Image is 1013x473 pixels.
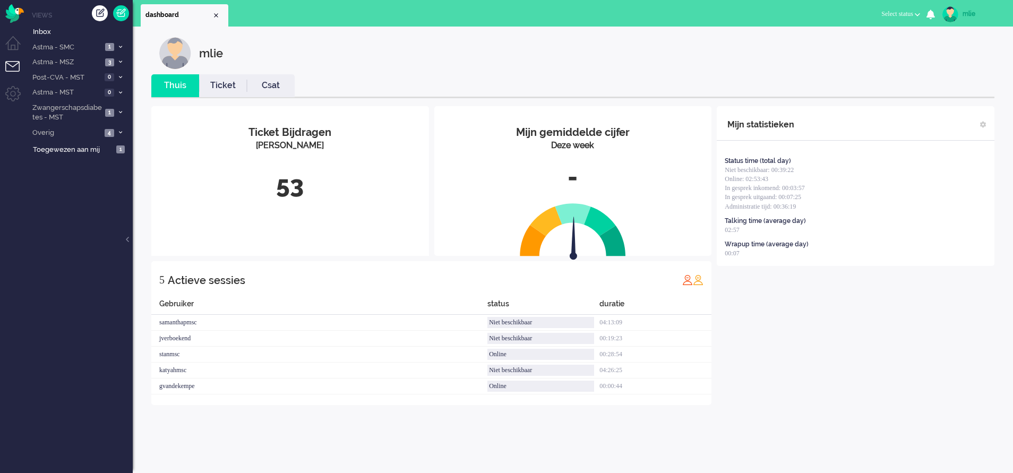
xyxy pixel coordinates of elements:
[105,58,114,66] span: 3
[31,57,102,67] span: Astma - MSZ
[151,74,199,97] li: Thuis
[113,5,129,21] a: Quick Ticket
[199,37,223,69] div: mlie
[105,129,114,137] span: 4
[33,145,113,155] span: Toegewezen aan mij
[199,80,247,92] a: Ticket
[151,379,487,394] div: gvandekempe
[520,203,626,256] img: semi_circle.svg
[31,25,133,37] a: Inbox
[693,274,703,285] img: profile_orange.svg
[599,315,711,331] div: 04:13:09
[199,74,247,97] li: Ticket
[92,5,108,21] div: Creëer ticket
[151,298,487,315] div: Gebruiker
[212,11,220,20] div: Close tab
[31,143,133,155] a: Toegewezen aan mij 1
[725,157,791,166] div: Status time (total day)
[31,88,101,98] span: Astma - MST
[487,365,594,376] div: Niet beschikbaar
[725,250,739,257] span: 00:07
[105,89,114,97] span: 0
[105,43,114,51] span: 1
[159,269,165,290] div: 5
[599,298,711,315] div: duratie
[141,4,228,27] li: Dashboard
[599,331,711,347] div: 00:19:23
[875,3,926,27] li: Select status
[159,37,191,69] img: customer.svg
[151,347,487,363] div: stanmsc
[116,145,125,153] span: 1
[881,10,913,18] span: Select status
[727,114,794,135] div: Mijn statistieken
[725,166,804,210] span: Niet beschikbaar: 00:39:22 Online: 02:53:43 In gesprek inkomend: 00:03:57 In gesprek uitgaand: 00...
[105,73,114,81] span: 0
[963,8,1002,19] div: mlie
[145,11,212,20] span: dashboard
[599,363,711,379] div: 04:26:25
[940,6,1002,22] a: mlie
[599,379,711,394] div: 00:00:44
[725,217,806,226] div: Talking time (average day)
[31,128,101,138] span: Overig
[599,347,711,363] div: 00:28:54
[5,61,29,85] li: Tickets menu
[725,240,809,249] div: Wrapup time (average day)
[682,274,693,285] img: profile_red.svg
[151,331,487,347] div: jverboekend
[487,333,594,344] div: Niet beschikbaar
[151,363,487,379] div: katyahmsc
[5,86,29,110] li: Admin menu
[442,140,704,152] div: Deze week
[725,226,739,234] span: 02:57
[31,103,102,123] span: Zwangerschapsdiabetes - MST
[105,109,114,117] span: 1
[442,125,704,140] div: Mijn gemiddelde cijfer
[5,4,24,23] img: flow_omnibird.svg
[247,80,295,92] a: Csat
[5,7,24,15] a: Omnidesk
[32,11,133,20] li: Views
[442,160,704,195] div: -
[487,298,599,315] div: status
[151,315,487,331] div: samanthapmsc
[551,217,596,262] img: arrow.svg
[31,73,101,83] span: Post-CVA - MST
[5,36,29,60] li: Dashboard menu
[487,317,594,328] div: Niet beschikbaar
[159,140,421,152] div: [PERSON_NAME]
[487,349,594,360] div: Online
[875,6,926,22] button: Select status
[159,125,421,140] div: Ticket Bijdragen
[31,42,102,53] span: Astma - SMC
[159,168,421,203] div: 53
[942,6,958,22] img: avatar
[168,270,245,291] div: Actieve sessies
[247,74,295,97] li: Csat
[151,80,199,92] a: Thuis
[487,381,594,392] div: Online
[33,27,133,37] span: Inbox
